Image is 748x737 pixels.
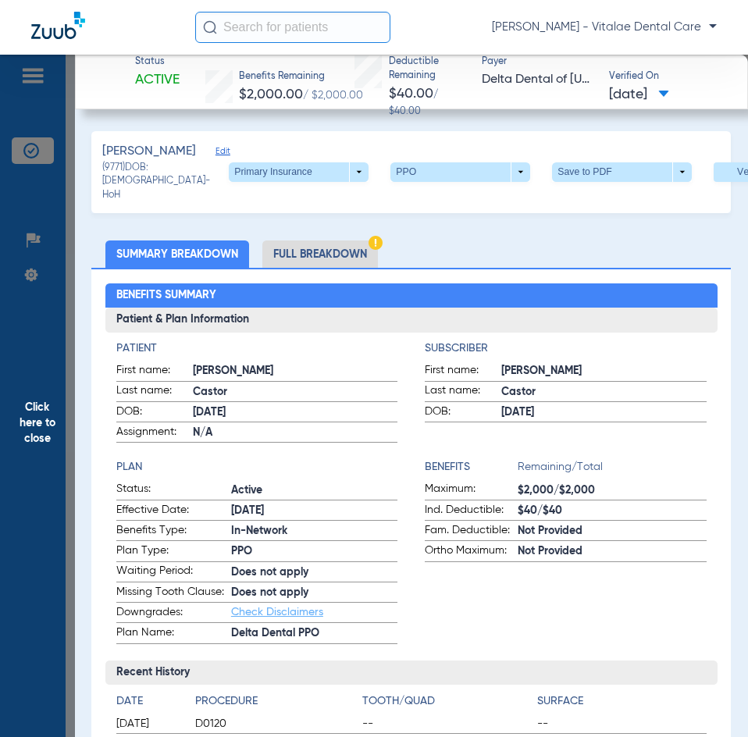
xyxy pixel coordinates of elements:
[231,482,398,499] span: Active
[609,85,669,105] span: [DATE]
[390,162,530,183] button: PPO
[518,523,707,539] span: Not Provided
[116,340,398,357] h4: Patient
[116,563,231,582] span: Waiting Period:
[239,70,363,84] span: Benefits Remaining
[195,12,390,43] input: Search for patients
[518,503,707,519] span: $40/$40
[670,662,748,737] iframe: Chat Widget
[135,55,180,69] span: Status
[231,585,398,601] span: Does not apply
[262,240,378,268] li: Full Breakdown
[105,660,718,685] h3: Recent History
[425,459,518,475] h4: Benefits
[116,383,193,401] span: Last name:
[116,693,182,710] h4: Date
[362,716,532,732] span: --
[31,12,85,39] img: Zuub Logo
[231,523,398,539] span: In-Network
[116,362,193,381] span: First name:
[482,70,595,90] span: Delta Dental of [US_STATE]
[195,693,357,715] app-breakdown-title: Procedure
[116,459,398,475] h4: Plan
[537,716,707,732] span: --
[116,481,231,500] span: Status:
[389,55,468,83] span: Deductible Remaining
[105,240,249,268] li: Summary Breakdown
[116,502,231,521] span: Effective Date:
[203,20,217,34] img: Search Icon
[105,308,718,333] h3: Patient & Plan Information
[239,87,303,101] span: $2,000.00
[425,340,707,357] h4: Subscriber
[425,459,518,481] app-breakdown-title: Benefits
[116,404,193,422] span: DOB:
[193,363,398,379] span: [PERSON_NAME]
[362,693,532,715] app-breakdown-title: Tooth/Quad
[537,693,707,710] h4: Surface
[116,693,182,715] app-breakdown-title: Date
[609,70,722,84] span: Verified On
[105,283,718,308] h2: Benefits Summary
[231,564,398,581] span: Does not apply
[231,503,398,519] span: [DATE]
[369,236,383,250] img: Hazard
[102,142,196,162] span: [PERSON_NAME]
[116,604,231,623] span: Downgrades:
[193,425,398,441] span: N/A
[231,543,398,560] span: PPO
[552,162,692,183] button: Save to PDF
[492,20,717,35] span: [PERSON_NAME] - Vitalae Dental Care
[116,625,231,643] span: Plan Name:
[501,404,707,421] span: [DATE]
[195,716,357,732] span: D0120
[116,424,193,443] span: Assignment:
[425,522,518,541] span: Fam. Deductible:
[425,362,501,381] span: First name:
[116,543,231,561] span: Plan Type:
[135,70,180,90] span: Active
[303,90,363,101] span: / $2,000.00
[215,146,230,161] span: Edit
[195,693,357,710] h4: Procedure
[231,625,398,642] span: Delta Dental PPO
[518,459,707,481] span: Remaining/Total
[229,162,369,183] button: Primary Insurance
[389,87,433,101] span: $40.00
[362,693,532,710] h4: Tooth/Quad
[501,384,707,401] span: Castor
[116,584,231,603] span: Missing Tooth Clause:
[102,162,229,203] span: (9771) DOB: [DEMOGRAPHIC_DATA] - HoH
[425,502,518,521] span: Ind. Deductible:
[116,716,182,732] span: [DATE]
[425,481,518,500] span: Maximum:
[482,55,595,69] span: Payer
[518,482,707,499] span: $2,000/$2,000
[193,404,398,421] span: [DATE]
[231,607,323,618] a: Check Disclaimers
[425,543,518,561] span: Ortho Maximum:
[425,404,501,422] span: DOB:
[501,363,707,379] span: [PERSON_NAME]
[537,693,707,715] app-breakdown-title: Surface
[518,543,707,560] span: Not Provided
[116,522,231,541] span: Benefits Type:
[425,383,501,401] span: Last name:
[193,384,398,401] span: Castor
